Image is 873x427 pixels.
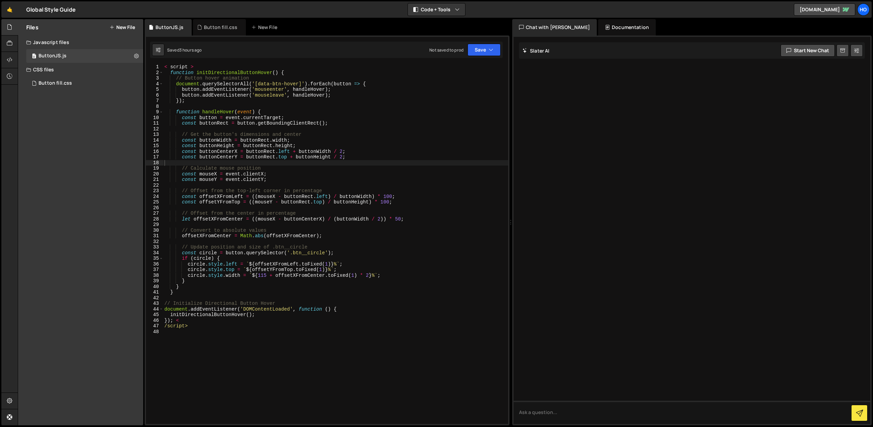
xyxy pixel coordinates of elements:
[146,160,163,166] div: 18
[39,53,66,59] div: ButtonJS.js
[109,25,135,30] button: New File
[146,239,163,245] div: 32
[146,138,163,143] div: 14
[146,75,163,81] div: 3
[146,87,163,92] div: 5
[18,63,143,76] div: CSS files
[146,256,163,261] div: 35
[794,3,855,16] a: [DOMAIN_NAME]
[156,24,183,31] div: ButtonJS.js
[146,64,163,70] div: 1
[18,35,143,49] div: Javascript files
[522,47,550,54] h2: Slater AI
[146,92,163,98] div: 6
[204,24,237,31] div: Button fill.css
[146,183,163,188] div: 22
[146,289,163,295] div: 41
[146,216,163,222] div: 28
[146,104,163,110] div: 8
[146,126,163,132] div: 12
[146,143,163,149] div: 15
[146,166,163,171] div: 19
[1,1,18,18] a: 🤙
[146,154,163,160] div: 17
[781,44,835,57] button: Start new chat
[146,132,163,138] div: 13
[146,233,163,239] div: 31
[146,267,163,273] div: 37
[146,120,163,126] div: 11
[146,318,163,324] div: 46
[146,307,163,312] div: 44
[179,47,202,53] div: 3 hours ago
[146,205,163,211] div: 26
[146,222,163,228] div: 29
[26,49,143,63] div: 16990/46606.js
[146,329,163,335] div: 48
[146,109,163,115] div: 9
[146,211,163,216] div: 27
[146,98,163,104] div: 7
[146,171,163,177] div: 20
[146,188,163,194] div: 23
[167,47,202,53] div: Saved
[429,47,463,53] div: Not saved to prod
[468,44,501,56] button: Save
[146,261,163,267] div: 36
[146,301,163,307] div: 43
[146,177,163,183] div: 21
[146,194,163,200] div: 24
[146,244,163,250] div: 33
[146,149,163,155] div: 16
[146,81,163,87] div: 4
[26,24,39,31] h2: Files
[512,19,597,35] div: Chat with [PERSON_NAME]
[39,80,72,86] div: Button fill.css
[26,5,76,14] div: Global Style Guide
[146,250,163,256] div: 34
[146,295,163,301] div: 42
[146,115,163,121] div: 10
[146,323,163,329] div: 47
[32,54,36,59] span: 0
[408,3,465,16] button: Code + Tools
[146,273,163,279] div: 38
[857,3,870,16] a: Ho
[146,284,163,290] div: 40
[146,312,163,318] div: 45
[146,70,163,76] div: 2
[598,19,656,35] div: Documentation
[146,278,163,284] div: 39
[251,24,280,31] div: New File
[26,76,143,90] div: 16990/46605.css
[146,199,163,205] div: 25
[146,228,163,233] div: 30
